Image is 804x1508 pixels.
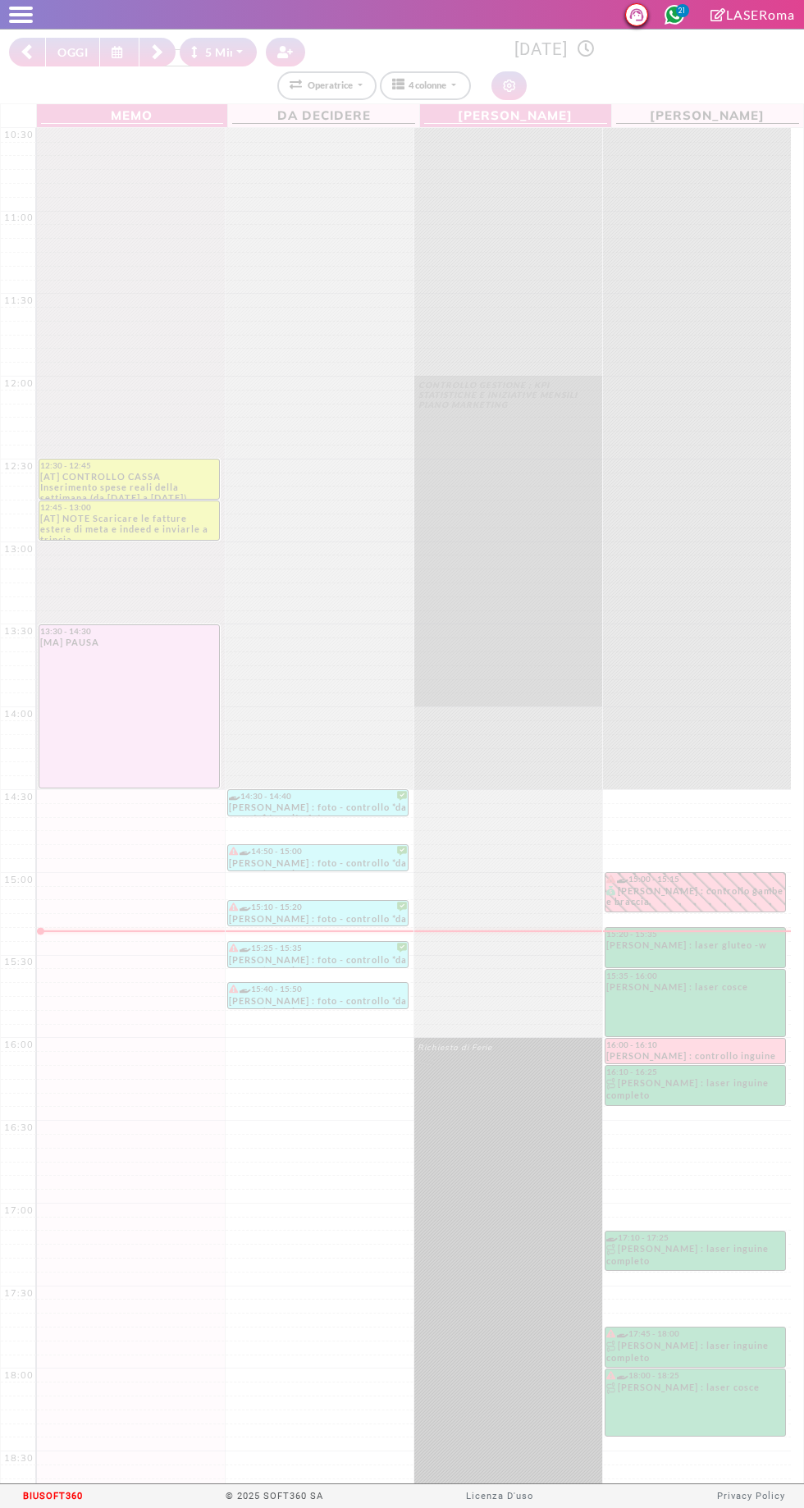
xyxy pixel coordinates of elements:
[717,1491,785,1501] a: Privacy Policy
[1,1287,37,1299] div: 17:30
[40,471,218,499] div: [AT] CONTROLLO CASSA Inserimento spese reali della settimana (da [DATE] a [DATE])
[229,846,407,857] div: 14:50 - 15:00
[1,708,37,720] div: 14:00
[606,1382,785,1399] div: [PERSON_NAME] : laser cosce
[41,106,224,124] span: Memo
[229,791,407,801] div: 14:30 - 14:40
[229,944,238,952] i: Il cliente ha degli insoluti
[45,38,100,66] button: OGGI
[314,39,795,60] h3: [DATE]
[229,995,407,1008] div: [PERSON_NAME] : foto - controllo *da remoto* tramite foto
[1,1204,37,1216] div: 17:00
[606,1328,785,1339] div: 17:45 - 18:00
[229,985,238,993] i: Il cliente ha degli insoluti
[40,460,218,470] div: 12:30 - 12:45
[232,106,415,124] span: Da Decidere
[40,502,218,512] div: 12:45 - 13:00
[229,847,238,855] i: Il cliente ha degli insoluti
[424,106,607,124] span: [PERSON_NAME]
[606,1266,785,1282] span: non ha i turni
[606,1370,785,1381] div: 18:00 - 18:25
[229,802,407,816] div: [PERSON_NAME] : foto - controllo *da remoto* tramite foto
[229,902,407,912] div: 15:10 - 15:20
[191,43,252,61] div: 5 Minuti
[710,7,795,22] a: LASERoma
[606,1371,615,1379] i: Il cliente ha degli insoluti
[1,625,37,637] div: 13:30
[606,1329,615,1337] i: Il cliente ha degli insoluti
[606,981,785,997] div: [PERSON_NAME] : laser cosce
[1,295,37,306] div: 11:30
[229,913,407,925] div: [PERSON_NAME] : foto - controllo *da remoto* tramite foto
[1,1369,37,1381] div: 18:00
[1,543,37,555] div: 13:00
[606,874,785,884] div: 15:00 - 15:15
[40,637,218,647] div: [MA] PAUSA
[676,4,689,17] span: 21
[1,129,37,140] div: 10:30
[266,38,305,66] button: Crea nuovo contatto rapido
[229,943,407,953] div: 15:25 - 15:35
[606,939,785,955] div: [PERSON_NAME] : laser gluteo -w
[1,1452,37,1464] div: 18:30
[1,791,37,802] div: 14:30
[606,1341,618,1352] img: PERCORSO
[606,1382,618,1394] img: PERCORSO
[606,929,785,939] div: 15:20 - 15:35
[606,885,785,912] div: [PERSON_NAME] : controllo gambe e braccia
[606,875,615,883] i: Il cliente ha degli insoluti
[1,377,37,389] div: 12:00
[616,106,799,124] span: [PERSON_NAME]
[606,1232,785,1242] div: 17:10 - 17:25
[229,903,238,911] i: Il cliente ha degli insoluti
[1,1122,37,1133] div: 16:30
[606,1078,618,1090] img: PERCORSO
[606,1040,785,1049] div: 16:00 - 16:10
[606,1067,785,1076] div: 16:10 - 16:25
[1,212,37,223] div: 11:00
[229,984,407,994] div: 15:40 - 15:50
[40,626,218,636] div: 13:30 - 14:30
[606,1050,785,1063] div: [PERSON_NAME] : controllo inguine
[1,874,37,885] div: 15:00
[606,971,785,980] div: 15:35 - 16:00
[606,1243,785,1270] div: [PERSON_NAME] : laser inguine completo
[1,460,37,472] div: 12:30
[606,1340,785,1367] div: [PERSON_NAME] : laser inguine completo
[606,886,619,895] i: PAGATO
[229,857,407,871] div: [PERSON_NAME] : foto - controllo *da remoto* tramite foto
[1,1039,37,1050] div: 16:00
[1,956,37,967] div: 15:30
[466,1491,533,1501] a: Licenza D'uso
[229,954,407,967] div: [PERSON_NAME] : foto - controllo *da remoto* tramite foto
[710,8,726,21] i: Clicca per andare alla pagina di firma
[606,1244,618,1255] img: PERCORSO
[40,513,218,540] div: [AT] NOTE Scaricare le fatture estere di meta e indeed e inviarle a trincia
[418,380,598,414] div: CONTROLLO GESTIONE ; KPI STATISTICHE E INIZIATIVE MENSILI PIANO MARKETING
[606,1077,785,1105] div: [PERSON_NAME] : laser inguine completo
